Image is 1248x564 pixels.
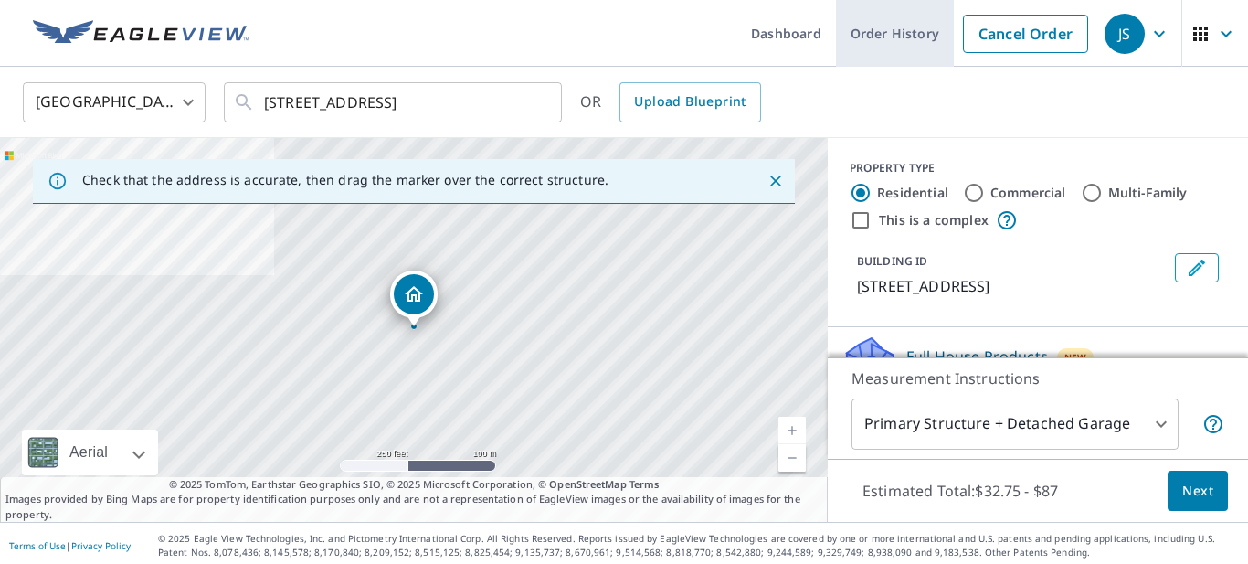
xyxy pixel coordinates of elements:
div: Aerial [22,430,158,475]
div: [GEOGRAPHIC_DATA] [23,77,206,128]
div: Dropped pin, building 1, Residential property, 512 Pineapple Ct Orlando, FL 32835 [390,271,438,327]
label: Residential [877,184,948,202]
button: Close [764,169,788,193]
p: Full House Products [906,346,1048,367]
span: Next [1182,480,1213,503]
span: © 2025 TomTom, Earthstar Geographics SIO, © 2025 Microsoft Corporation, © [169,477,660,493]
p: | [9,540,131,551]
p: Check that the address is accurate, then drag the marker over the correct structure. [82,172,608,188]
label: Multi-Family [1108,184,1188,202]
a: Upload Blueprint [619,82,760,122]
span: Upload Blueprint [634,90,746,113]
a: Current Level 17, Zoom In [778,417,806,444]
p: © 2025 Eagle View Technologies, Inc. and Pictometry International Corp. All Rights Reserved. Repo... [158,532,1239,559]
span: Your report will include the primary structure and a detached garage if one exists. [1202,413,1224,435]
div: OR [580,82,761,122]
div: Primary Structure + Detached Garage [851,399,1179,450]
div: PROPERTY TYPE [850,160,1226,176]
p: BUILDING ID [857,253,927,269]
p: Measurement Instructions [851,367,1224,389]
a: Terms of Use [9,539,66,552]
span: New [1064,350,1087,365]
label: Commercial [990,184,1066,202]
input: Search by address or latitude-longitude [264,77,524,128]
p: Estimated Total: $32.75 - $87 [848,471,1073,511]
a: Privacy Policy [71,539,131,552]
div: Aerial [64,430,113,475]
div: JS [1105,14,1145,54]
div: Full House ProductsNew [842,335,1233,387]
button: Edit building 1 [1175,253,1219,282]
button: Next [1168,471,1228,512]
a: Current Level 17, Zoom Out [778,444,806,472]
a: OpenStreetMap [549,477,626,491]
a: Cancel Order [963,15,1088,53]
a: Terms [629,477,660,491]
p: [STREET_ADDRESS] [857,275,1168,297]
label: This is a complex [879,211,989,229]
img: EV Logo [33,20,249,48]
